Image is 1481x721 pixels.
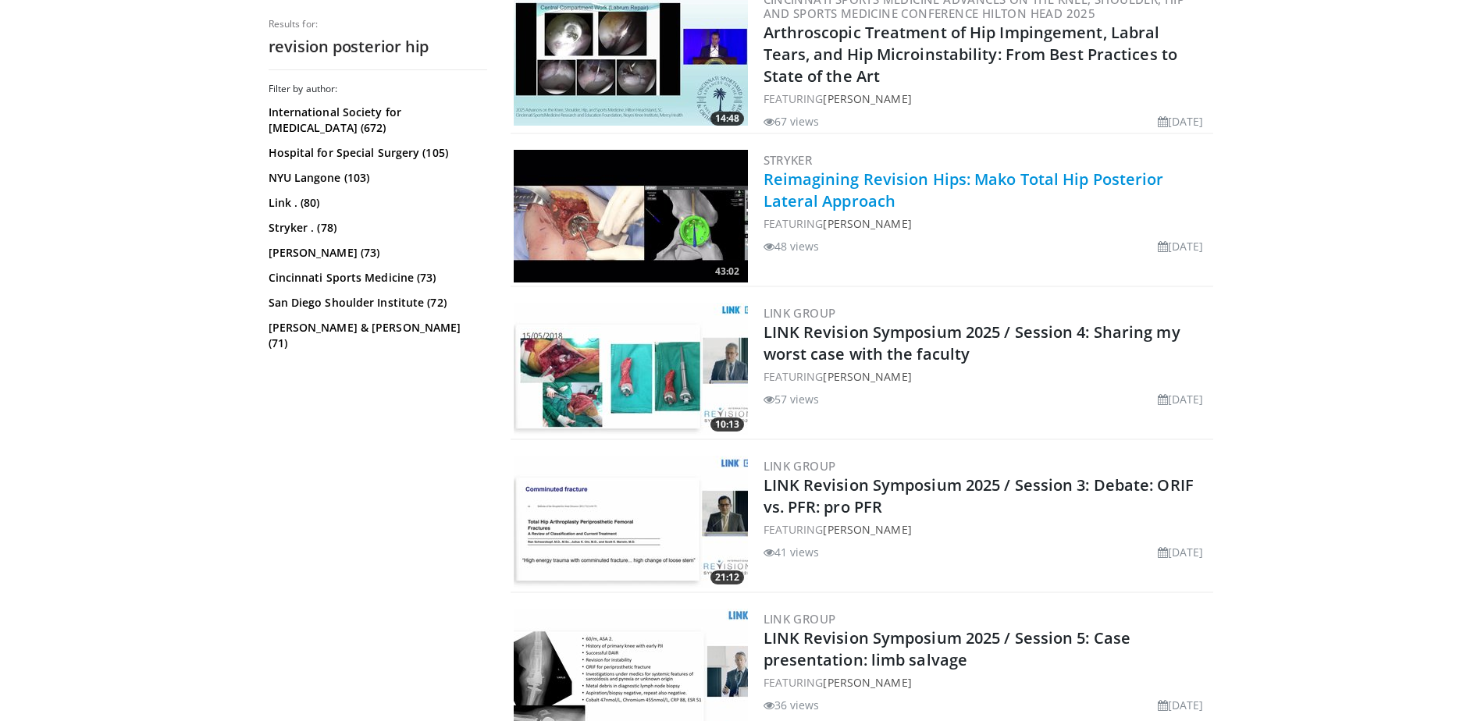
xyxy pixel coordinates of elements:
a: NYU Langone (103) [269,170,483,186]
span: 14:48 [710,112,744,126]
a: LINK Group [764,305,836,321]
li: [DATE] [1158,697,1204,713]
div: FEATURING [764,368,1210,385]
a: LINK Revision Symposium 2025 / Session 5: Case presentation: limb salvage [764,627,1131,670]
h3: Filter by author: [269,83,487,95]
span: 10:13 [710,417,744,432]
a: [PERSON_NAME] [823,522,911,537]
img: f9493799-59aa-4618-a9ba-3df8bd5d89e5.300x170_q85_crop-smart_upscale.jpg [514,303,748,435]
a: 43:02 [514,150,748,282]
a: [PERSON_NAME] [823,91,911,106]
span: 43:02 [710,265,744,279]
li: 36 views [764,697,820,713]
a: 21:12 [514,456,748,588]
a: [PERSON_NAME] [823,216,911,231]
a: LINK Group [764,611,836,627]
li: 41 views [764,544,820,560]
li: [DATE] [1158,391,1204,407]
a: Link . (80) [269,195,483,211]
a: San Diego Shoulder Institute (72) [269,295,483,311]
a: [PERSON_NAME] [823,369,911,384]
li: 48 views [764,238,820,254]
a: Hospital for Special Surgery (105) [269,145,483,161]
li: [DATE] [1158,238,1204,254]
img: 3d38f83b-9379-4a04-8d2a-971632916aaa.300x170_q85_crop-smart_upscale.jpg [514,456,748,588]
li: 57 views [764,391,820,407]
a: 10:13 [514,303,748,435]
div: FEATURING [764,91,1210,107]
a: International Society for [MEDICAL_DATA] (672) [269,105,483,136]
p: Results for: [269,18,487,30]
img: 6632ea9e-2a24-47c5-a9a2-6608124666dc.300x170_q85_crop-smart_upscale.jpg [514,150,748,282]
li: 67 views [764,113,820,130]
a: Stryker [764,152,813,168]
a: Cincinnati Sports Medicine (73) [269,270,483,286]
a: [PERSON_NAME] (73) [269,245,483,261]
div: FEATURING [764,521,1210,538]
li: [DATE] [1158,544,1204,560]
div: FEATURING [764,215,1210,232]
a: Reimagining Revision Hips: Mako Total Hip Posterior Lateral Approach [764,169,1164,211]
a: Arthroscopic Treatment of Hip Impingement, Labral Tears, and Hip Microinstability: From Best Prac... [764,22,1178,87]
div: FEATURING [764,674,1210,691]
li: [DATE] [1158,113,1204,130]
a: [PERSON_NAME] [823,675,911,690]
a: LINK Revision Symposium 2025 / Session 4: Sharing my worst case with the faculty [764,321,1180,364]
a: Stryker . (78) [269,220,483,236]
a: [PERSON_NAME] & [PERSON_NAME] (71) [269,320,483,351]
a: LINK Revision Symposium 2025 / Session 3: Debate: ORIF vs. PFR: pro PFR [764,474,1194,517]
h2: revision posterior hip [269,37,487,57]
span: 21:12 [710,570,744,584]
a: LINK Group [764,458,836,474]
